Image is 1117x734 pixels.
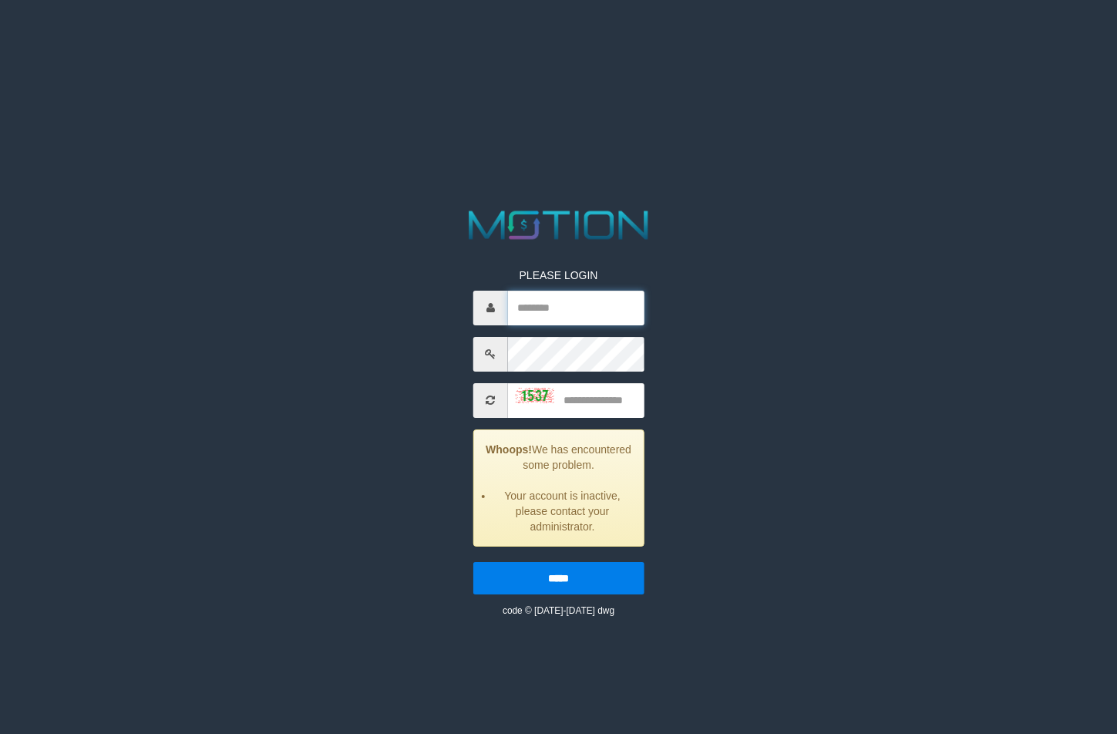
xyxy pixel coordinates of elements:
[461,206,657,244] img: MOTION_logo.png
[486,443,532,456] strong: Whoops!
[516,388,554,403] img: captcha
[473,268,644,283] p: PLEASE LOGIN
[493,488,632,534] li: Your account is inactive, please contact your administrator.
[503,605,614,616] small: code © [DATE]-[DATE] dwg
[473,429,644,547] div: We has encountered some problem.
